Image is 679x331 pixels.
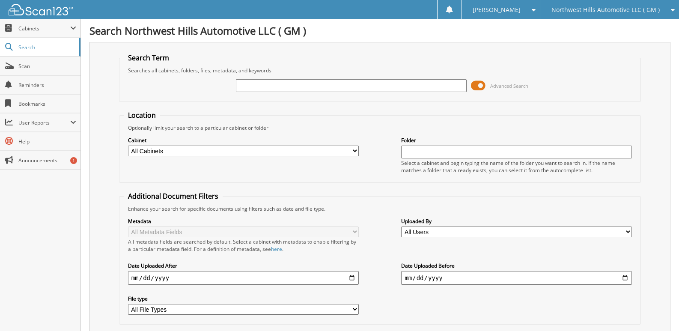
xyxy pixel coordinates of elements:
[9,4,73,15] img: scan123-logo-white.svg
[636,290,679,331] iframe: Chat Widget
[473,7,521,12] span: [PERSON_NAME]
[490,83,528,89] span: Advanced Search
[401,271,632,285] input: end
[18,63,76,70] span: Scan
[70,157,77,164] div: 1
[401,262,632,269] label: Date Uploaded Before
[128,295,359,302] label: File type
[551,7,660,12] span: Northwest Hills Automotive LLC ( GM )
[401,137,632,144] label: Folder
[124,53,173,63] legend: Search Term
[18,81,76,89] span: Reminders
[18,157,76,164] span: Announcements
[89,24,670,38] h1: Search Northwest Hills Automotive LLC ( GM )
[18,138,76,145] span: Help
[128,218,359,225] label: Metadata
[128,271,359,285] input: start
[18,25,70,32] span: Cabinets
[128,137,359,144] label: Cabinet
[18,100,76,107] span: Bookmarks
[271,245,282,253] a: here
[18,119,70,126] span: User Reports
[18,44,75,51] span: Search
[401,159,632,174] div: Select a cabinet and begin typing the name of the folder you want to search in. If the name match...
[128,238,359,253] div: All metadata fields are searched by default. Select a cabinet with metadata to enable filtering b...
[401,218,632,225] label: Uploaded By
[124,124,636,131] div: Optionally limit your search to a particular cabinet or folder
[128,262,359,269] label: Date Uploaded After
[124,191,223,201] legend: Additional Document Filters
[124,205,636,212] div: Enhance your search for specific documents using filters such as date and file type.
[124,110,160,120] legend: Location
[124,67,636,74] div: Searches all cabinets, folders, files, metadata, and keywords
